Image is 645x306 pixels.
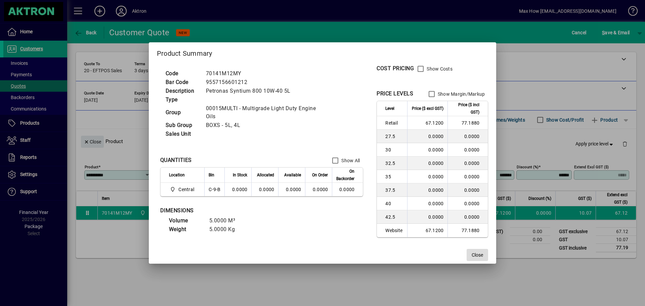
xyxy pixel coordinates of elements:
td: Bar Code [162,78,203,87]
span: 37.5 [385,187,403,193]
span: Level [385,105,394,112]
td: 0.0000 [407,170,447,183]
td: 77.1880 [447,116,488,130]
td: 0.0000 [332,183,363,196]
td: 0.0000 [251,183,278,196]
span: On Order [312,171,328,179]
td: 0.0000 [447,143,488,157]
td: 0.0000 [407,157,447,170]
td: 67.1200 [407,224,447,237]
td: 0.0000 [407,130,447,143]
td: C-9-B [204,183,224,196]
div: QUANTITIES [160,156,192,164]
td: 0.0000 [224,183,251,196]
td: 70141M12MY [203,69,325,78]
td: Sales Unit [162,130,203,138]
div: PRICE LEVELS [377,90,413,98]
td: Code [162,69,203,78]
td: 0.0000 [407,197,447,210]
button: Close [467,249,488,261]
label: Show All [340,157,360,164]
span: Location [169,171,185,179]
td: Petronas Syntium 800 10W-40 5L [203,87,325,95]
div: COST PRICING [377,64,414,73]
td: 0.0000 [447,210,488,224]
span: Bin [209,171,214,179]
td: 0.0000 [407,210,447,224]
span: Allocated [257,171,274,179]
h2: Product Summary [149,42,497,62]
span: 0.0000 [313,187,328,192]
span: 42.5 [385,214,403,220]
td: Weight [166,225,206,234]
label: Show Costs [425,65,453,72]
td: 5.0000 M³ [206,216,246,225]
td: 0.0000 [278,183,305,196]
span: Price ($ excl GST) [412,105,443,112]
span: Central [169,185,197,193]
td: 0.0000 [447,183,488,197]
td: Sub Group [162,121,203,130]
td: 0.0000 [447,157,488,170]
span: On Backorder [336,168,354,182]
span: 35 [385,173,403,180]
td: 67.1200 [407,116,447,130]
td: Group [162,104,203,121]
span: 27.5 [385,133,403,140]
td: BOXS - 5L, 4L [203,121,325,130]
td: 0.0000 [447,170,488,183]
span: 40 [385,200,403,207]
span: 32.5 [385,160,403,167]
span: Close [472,252,483,259]
td: 0.0000 [447,197,488,210]
td: Volume [166,216,206,225]
td: Type [162,95,203,104]
td: 5.0000 Kg [206,225,246,234]
span: Website [385,227,403,234]
span: In Stock [233,171,247,179]
td: Description [162,87,203,95]
span: 30 [385,146,403,153]
td: 9557156601212 [203,78,325,87]
span: Retail [385,120,403,126]
span: Central [178,186,194,193]
td: 00015MULTI - Multigrade Light Duty Engine Oils [203,104,325,121]
td: 77.1880 [447,224,488,237]
div: DIMENSIONS [160,207,328,215]
span: Price ($ incl GST) [452,101,479,116]
td: 0.0000 [407,183,447,197]
span: Available [284,171,301,179]
td: 0.0000 [447,130,488,143]
label: Show Margin/Markup [436,91,485,97]
td: 0.0000 [407,143,447,157]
